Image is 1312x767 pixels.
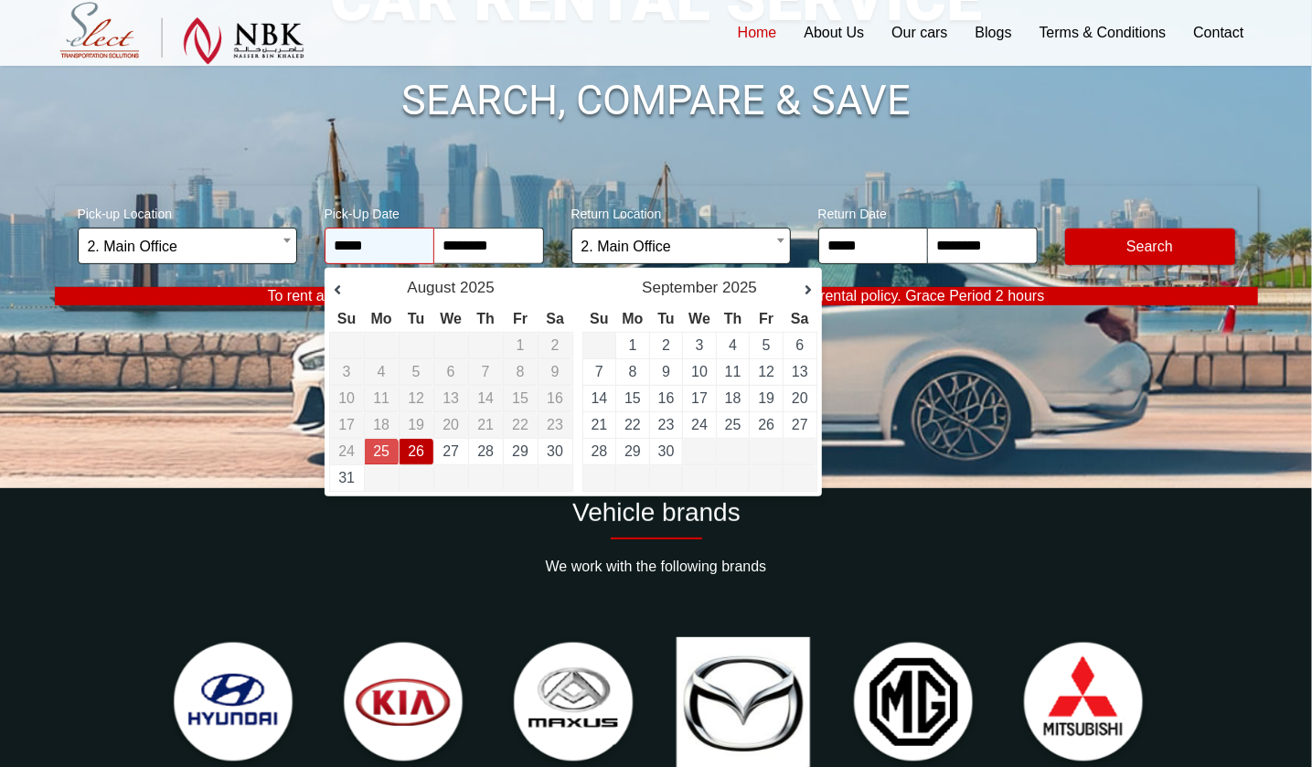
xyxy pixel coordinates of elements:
[59,2,304,65] img: Select Rent a Car
[624,443,641,459] a: 29
[55,497,1258,528] h2: Vehicle brands
[791,311,809,326] span: Saturday
[658,390,675,406] a: 16
[378,364,386,379] span: 4
[55,558,1258,576] p: We work with the following brands
[443,417,459,432] span: 20
[592,390,608,406] a: 14
[373,417,389,432] span: 18
[624,390,641,406] a: 15
[477,390,494,406] span: 14
[725,390,741,406] a: 18
[590,311,608,326] span: Sunday
[571,195,791,228] span: Return Location
[477,443,494,459] a: 28
[688,311,710,326] span: Wednesday
[722,279,757,296] span: 2025
[460,279,495,296] span: 2025
[447,364,455,379] span: 6
[629,364,637,379] a: 8
[551,364,560,379] span: 9
[758,417,774,432] a: 26
[657,311,674,326] span: Tuesday
[408,390,424,406] span: 12
[758,364,774,379] a: 12
[408,443,424,459] a: 26
[88,229,287,265] span: 2. Main Office
[758,390,774,406] a: 19
[725,417,741,432] a: 25
[546,311,564,326] span: Saturday
[364,439,399,465] td: Return Date
[443,390,459,406] span: 13
[662,364,670,379] a: 9
[729,337,737,353] a: 4
[512,443,528,459] a: 29
[78,195,297,228] span: Pick-up Location
[517,364,525,379] span: 8
[517,337,525,353] span: 1
[78,228,297,264] span: 2. Main Office
[658,443,675,459] a: 30
[338,443,355,459] span: 24
[792,364,808,379] a: 13
[338,470,355,485] a: 31
[724,311,742,326] span: Thursday
[513,311,528,326] span: Friday
[512,417,528,432] span: 22
[629,337,637,353] a: 1
[334,281,361,299] a: Prev
[412,364,421,379] span: 5
[547,443,563,459] a: 30
[592,443,608,459] a: 28
[785,281,813,299] a: Next
[595,364,603,379] a: 7
[642,279,718,296] span: September
[476,311,495,326] span: Thursday
[696,337,704,353] a: 3
[482,364,490,379] span: 7
[477,417,494,432] span: 21
[662,337,670,353] a: 2
[55,287,1258,305] p: To rent a vehicle, customers must be at least 21 years of age, in accordance with our rental poli...
[547,417,563,432] span: 23
[571,228,791,264] span: 2. Main Office
[622,311,643,326] span: Monday
[408,311,424,326] span: Tuesday
[1065,229,1235,265] button: Modify Search
[818,195,1038,228] span: Return Date
[759,311,773,326] span: Friday
[581,229,781,265] span: 2. Main Office
[407,279,455,296] span: August
[691,390,708,406] a: 17
[440,311,462,326] span: Wednesday
[763,337,771,353] a: 5
[338,390,355,406] span: 10
[795,337,804,353] a: 6
[338,417,355,432] span: 17
[624,417,641,432] a: 22
[792,417,808,432] a: 27
[371,311,392,326] span: Monday
[337,311,356,326] span: Sunday
[691,364,708,379] a: 10
[443,443,459,459] a: 27
[658,417,675,432] a: 23
[792,390,808,406] a: 20
[547,390,563,406] span: 16
[55,80,1258,122] h1: SEARCH, COMPARE & SAVE
[325,195,544,228] span: Pick-Up Date
[373,443,389,459] a: 25
[343,364,351,379] span: 3
[408,417,424,432] span: 19
[691,417,708,432] a: 24
[551,337,560,353] span: 2
[592,417,608,432] a: 21
[725,364,741,379] a: 11
[512,390,528,406] span: 15
[373,390,389,406] span: 11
